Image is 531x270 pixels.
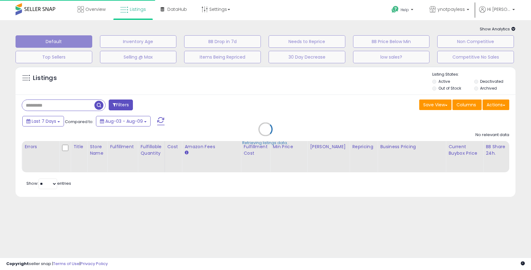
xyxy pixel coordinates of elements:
[167,6,187,12] span: DataHub
[437,51,514,63] button: Competitive No Sales
[16,35,92,48] button: Default
[487,6,511,12] span: Hi [PERSON_NAME]
[184,51,261,63] button: Items Being Repriced
[130,6,146,12] span: Listings
[391,6,399,13] i: Get Help
[479,6,515,20] a: Hi [PERSON_NAME]
[6,261,29,267] strong: Copyright
[242,140,289,146] div: Retrieving listings data..
[100,35,177,48] button: Inventory Age
[401,7,409,12] span: Help
[80,261,108,267] a: Privacy Policy
[480,26,515,32] span: Show Analytics
[269,51,345,63] button: 30 Day Decrease
[269,35,345,48] button: Needs to Reprice
[16,51,92,63] button: Top Sellers
[85,6,106,12] span: Overview
[100,51,177,63] button: Selling @ Max
[53,261,79,267] a: Terms of Use
[387,1,420,20] a: Help
[353,51,430,63] button: low sales?
[184,35,261,48] button: BB Drop in 7d
[437,35,514,48] button: Non Competitive
[6,261,108,267] div: seller snap | |
[353,35,430,48] button: BB Price Below Min
[438,6,465,12] span: ynotpayless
